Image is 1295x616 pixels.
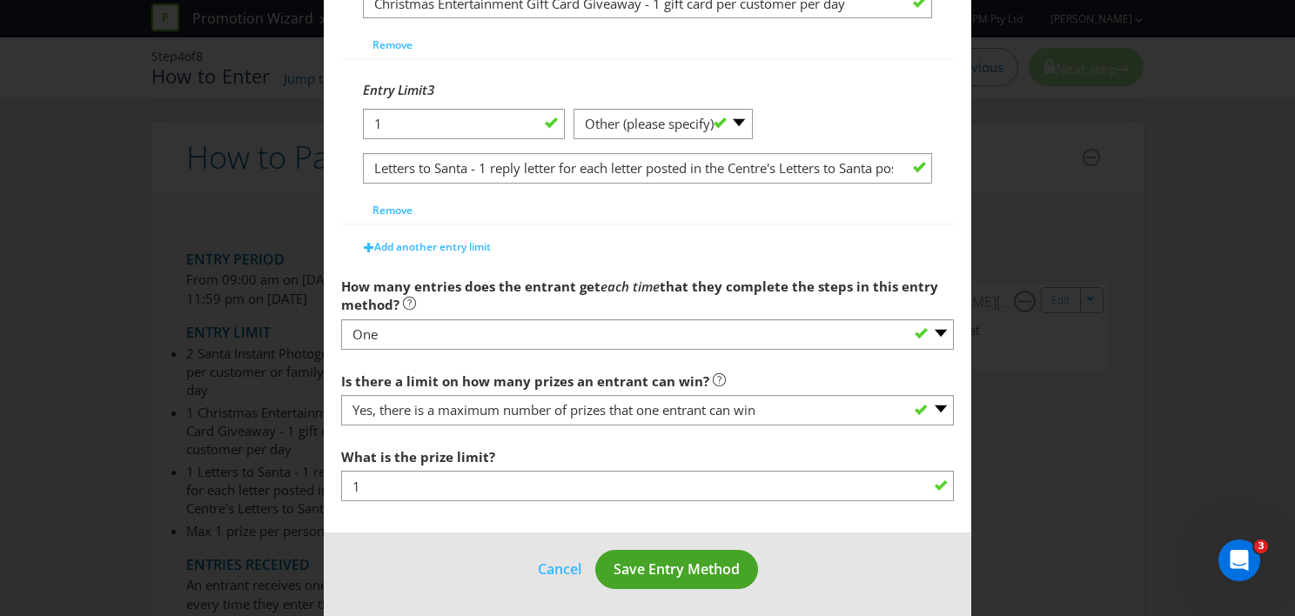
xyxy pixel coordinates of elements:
[372,37,413,52] span: Remove
[427,81,434,98] span: 3
[341,278,601,295] span: How many entries does the entrant get
[537,559,582,580] button: Cancel
[354,234,500,260] button: Add another entry limit
[372,203,413,218] span: Remove
[363,153,932,184] input: Please specify.
[374,239,491,254] span: Add another entry limit
[595,550,758,589] button: Save Entry Method
[363,32,422,58] button: Remove
[601,278,660,295] em: each time
[363,81,427,98] span: Entry Limit
[614,559,740,579] span: Save Entry Method
[341,372,709,390] span: Is there a limit on how many prizes an entrant can win?
[341,448,495,465] span: What is the prize limit?
[363,198,422,224] button: Remove
[1254,539,1268,553] span: 3
[1218,539,1260,581] iframe: Intercom live chat
[341,278,938,313] span: that they complete the steps in this entry method?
